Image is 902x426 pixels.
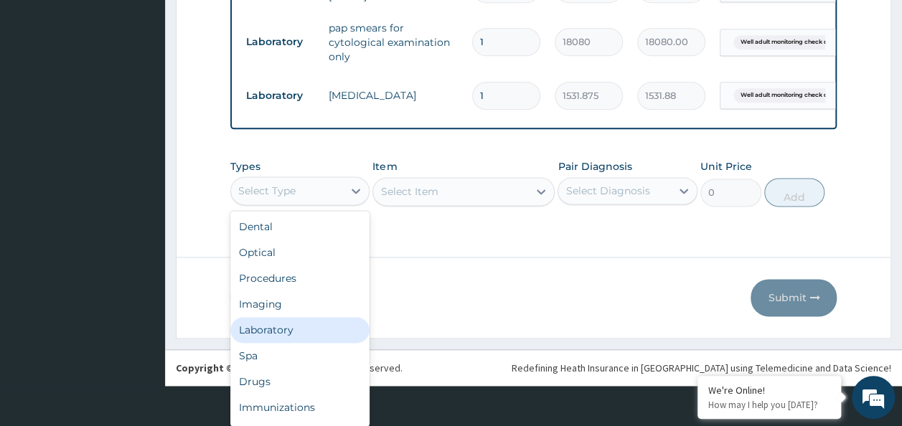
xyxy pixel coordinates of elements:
div: Imaging [230,291,370,317]
div: Select Type [238,184,296,198]
div: Immunizations [230,394,370,420]
div: Chat with us now [75,80,241,99]
label: Item [372,159,397,174]
div: Dental [230,214,370,240]
span: Well adult monitoring check do... [733,88,843,103]
label: Pair Diagnosis [558,159,631,174]
button: Add [764,178,825,207]
div: We're Online! [708,384,830,397]
p: How may I help you today? [708,399,830,411]
label: Types [230,161,260,173]
div: Drugs [230,369,370,394]
div: Minimize live chat window [235,7,270,42]
div: Optical [230,240,370,265]
div: Procedures [230,265,370,291]
div: Laboratory [230,317,370,343]
label: Unit Price [700,159,752,174]
td: pap smears for cytological examination only [321,14,465,71]
div: Redefining Heath Insurance in [GEOGRAPHIC_DATA] using Telemedicine and Data Science! [512,361,891,375]
div: Select Diagnosis [565,184,649,198]
span: Well adult monitoring check do... [733,35,843,49]
button: Submit [751,279,837,316]
td: Laboratory [239,29,321,55]
td: [MEDICAL_DATA] [321,81,465,110]
img: d_794563401_company_1708531726252_794563401 [27,72,58,108]
span: We're online! [83,124,198,269]
td: Laboratory [239,82,321,109]
textarea: Type your message and hit 'Enter' [7,278,273,328]
footer: All rights reserved. [165,349,902,386]
strong: Copyright © 2017 . [176,361,321,374]
div: Spa [230,343,370,369]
